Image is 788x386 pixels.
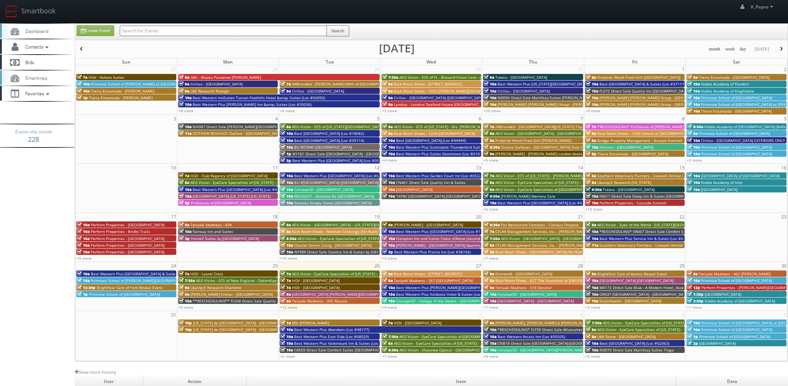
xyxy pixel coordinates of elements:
[586,180,596,185] span: 9a
[599,102,748,107] span: [PERSON_NAME] [PERSON_NAME] Group - [GEOGRAPHIC_DATA] - [STREET_ADDRESS]
[91,278,191,283] span: Primrose School of [PERSON_NAME][GEOGRAPHIC_DATA]
[382,173,395,178] span: 10a
[327,25,349,36] button: Search
[89,95,152,100] span: Tierra Encantada - [PERSON_NAME]
[495,173,678,178] span: AEG Vision - ECS of [US_STATE] - [PERSON_NAME] EyeCare - [GEOGRAPHIC_DATA] ([GEOGRAPHIC_DATA])
[179,271,189,276] span: 7a
[280,256,297,261] a: +16 more
[294,138,364,143] span: Best [GEOGRAPHIC_DATA] (Loc #39114)
[190,180,374,185] span: AEG Vision - EyeCare Specialties of [US_STATE] - [PERSON_NAME] Eyecare Associates - [PERSON_NAME]
[179,124,192,129] span: 10a
[585,207,602,212] a: +15 more
[495,229,604,234] span: CELA4 Management Services, Inc. - [PERSON_NAME] Hyundai
[77,271,90,276] span: 10a
[91,249,164,254] span: Perform Properties - [GEOGRAPHIC_DATA]
[597,222,710,227] span: AEG Vision - Eyes of the World - [US_STATE][GEOGRAPHIC_DATA]
[396,138,466,143] span: Best [GEOGRAPHIC_DATA] (Loc #44494)
[292,278,340,283] span: HGV - [GEOGRAPHIC_DATA]
[190,88,229,94] span: L&E Research Raleigh
[193,124,338,129] span: NH087 Direct Sale [PERSON_NAME][GEOGRAPHIC_DATA], Ascend Hotel Collection
[701,187,737,192] span: [GEOGRAPHIC_DATA]
[687,124,703,129] span: 8:30a
[382,131,393,136] span: 8a
[687,102,700,107] span: 10a
[382,249,393,254] span: 2p
[22,90,51,97] span: Favorites
[396,180,466,185] span: CNA61 Direct Sale Quality Inn & Suites
[484,278,494,283] span: 8a
[394,102,501,107] span: Landrys - Landrys Seafood House [GEOGRAPHIC_DATA] GALV
[586,236,598,241] span: 10a
[498,88,550,94] span: Cirillas - [GEOGRAPHIC_DATA]
[603,187,654,192] span: Tutera - [GEOGRAPHIC_DATA]
[484,285,494,290] span: 9a
[597,124,684,129] span: *RESCHEDULING* ProSource of [PERSON_NAME]
[701,180,742,185] span: Kiddie Academy of Islip
[597,180,651,185] span: L&amp;E Research [US_STATE]
[484,200,496,205] span: 10a
[382,108,397,113] a: +3 more
[280,243,293,248] span: 10a
[484,194,500,199] span: 9:30a
[484,236,500,241] span: 7:30a
[495,285,552,290] span: Teriyaki Madness - 318 Decatur
[280,229,291,234] span: 8a
[597,131,696,136] span: Rack Room Shoes - 1256 Centre at [GEOGRAPHIC_DATA]
[292,271,425,276] span: AEG Vision - EyeCare Specialties of [US_STATE] – [PERSON_NAME] Eye Care
[484,271,494,276] span: 8a
[179,236,190,241] span: 3p
[190,75,261,80] span: GAC - Museu Paraense [PERSON_NAME]
[280,88,291,94] span: 9a
[687,180,700,185] span: 10a
[394,249,471,254] span: Best Western Plus Prairie Inn (Loc #38166)
[193,194,271,199] span: [GEOGRAPHIC_DATA] [US_STATE] [US_STATE]
[484,95,496,100] span: 10a
[179,95,192,100] span: 10a
[89,292,160,297] span: Primrose School of [GEOGRAPHIC_DATA]
[586,138,596,143] span: 9a
[495,271,552,276] span: Element6 - [GEOGRAPHIC_DATA]
[687,108,700,114] span: 10a
[193,187,287,192] span: Best Western Plus [GEOGRAPHIC_DATA] (Loc #48184)
[706,45,723,54] button: month
[586,88,598,94] span: 10a
[77,81,90,87] span: 10a
[484,151,494,156] span: 9a
[382,145,395,150] span: 10a
[396,173,485,178] span: Best Western Plus Garden Court Inn (Loc #05224)
[484,249,494,254] span: 8a
[382,95,393,100] span: 9a
[193,131,321,136] span: ZEITVIEW RESHOOT DuPont - [GEOGRAPHIC_DATA], [GEOGRAPHIC_DATA]
[599,200,666,205] span: Perform Properties - Cascade Summit
[396,229,491,234] span: Best Western Plus [GEOGRAPHIC_DATA] (Loc #11187)
[382,81,393,87] span: 8a
[399,75,509,80] span: AEG Vision - ECS of FL - Brevard Vision Care - [PERSON_NAME]
[394,222,463,227] span: [PERSON_NAME] - [GEOGRAPHIC_DATA]
[495,243,604,248] span: CELA4 Management Services, Inc. - [PERSON_NAME] Genesis
[77,243,90,248] span: 10a
[394,131,475,136] span: Rack Room Shoes - 1254 [GEOGRAPHIC_DATA]
[292,81,396,87] span: iMBranded - [PERSON_NAME] MINI of [GEOGRAPHIC_DATA]
[77,25,114,36] a: Create Event
[190,81,242,87] span: Cirillas - [GEOGRAPHIC_DATA]
[586,271,596,276] span: 9a
[701,108,772,114] span: Tierra Encantada - [GEOGRAPHIC_DATA]
[280,81,291,87] span: 7a
[483,207,498,212] a: +6 more
[687,173,700,178] span: 10a
[501,194,555,199] span: [PERSON_NAME] Memory Care
[737,45,749,54] button: day
[599,95,748,100] span: [PERSON_NAME] [PERSON_NAME] Group - [GEOGRAPHIC_DATA] - [STREET_ADDRESS]
[586,124,596,129] span: 7a
[382,256,397,261] a: +3 more
[687,75,698,80] span: 9a
[501,145,593,150] span: Stratus Surfaces - [GEOGRAPHIC_DATA] Slab Gallery
[484,124,494,129] span: 7a
[179,131,192,136] span: 11a
[484,102,496,107] span: 10a
[484,88,496,94] span: 10a
[483,158,498,163] a: +5 more
[179,187,192,192] span: 10a
[597,173,739,178] span: Southern Veterinary Partners - Livewell Animal Urgent Care of [PERSON_NAME]
[586,81,598,87] span: 10a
